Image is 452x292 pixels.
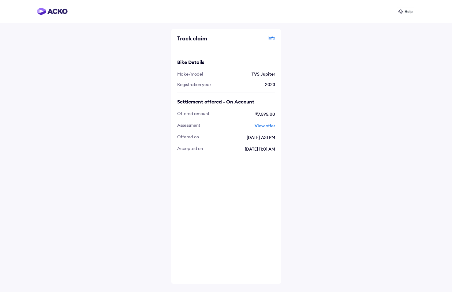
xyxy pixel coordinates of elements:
[177,99,275,105] div: Settlement offered - On Account
[205,134,275,141] span: [DATE] 7:31 PM
[405,9,413,14] span: Help
[177,71,203,77] span: Make/model
[37,8,68,15] img: horizontal-gradient.png
[177,82,211,87] span: Registration year
[252,71,275,77] span: TVS Jupiter
[215,111,275,118] span: ₹7,595.00
[177,134,199,141] span: offered On
[177,111,209,118] span: offered Amount
[177,146,203,152] span: accepted On
[177,59,275,65] div: Bike Details
[177,35,225,42] div: Track claim
[255,123,275,129] a: View offer
[209,146,275,152] span: [DATE] 11:01 AM
[265,82,275,87] span: 2023
[228,35,275,47] div: Info
[177,122,200,129] span: assessment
